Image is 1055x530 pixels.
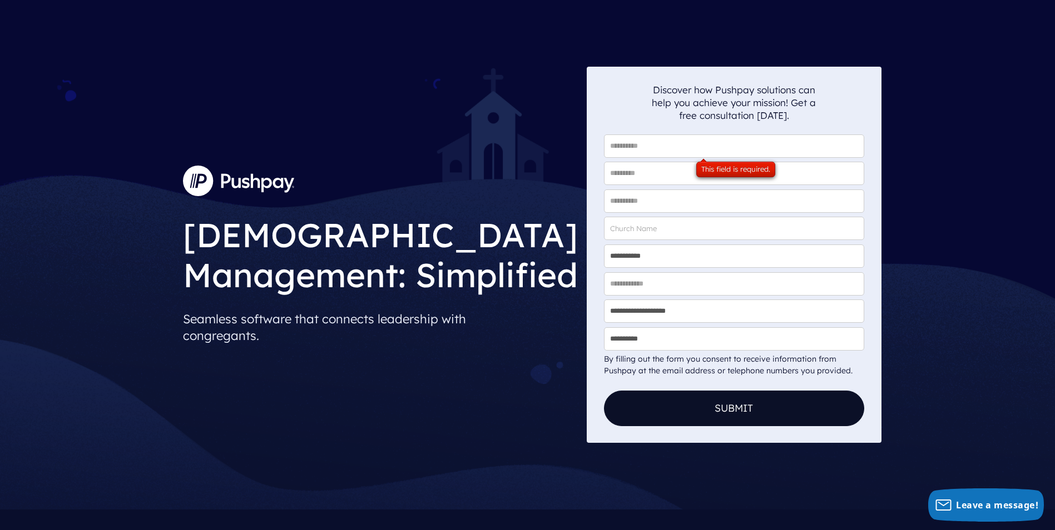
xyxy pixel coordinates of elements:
h1: [DEMOGRAPHIC_DATA] Management: Simplified [183,206,578,298]
p: Seamless software that connects leadership with congregants. [183,306,578,348]
button: Submit [604,391,864,426]
p: Discover how Pushpay solutions can help you achieve your mission! Get a free consultation [DATE]. [652,83,816,122]
div: By filling out the form you consent to receive information from Pushpay at the email address or t... [604,353,864,377]
div: This field is required. [696,162,775,177]
input: Church Name [604,217,864,240]
button: Leave a message! [928,488,1044,522]
span: Leave a message! [956,499,1038,511]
